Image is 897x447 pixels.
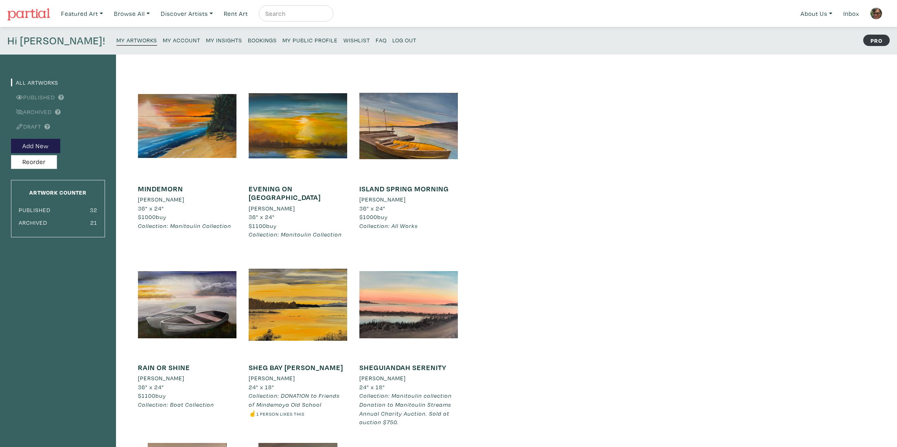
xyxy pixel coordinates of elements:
span: $1100 [249,222,266,230]
a: SHEGUIANDAH SERENITY [359,363,446,372]
a: Rent Art [220,5,252,22]
strong: PRO [863,35,890,46]
span: buy [359,213,388,221]
small: 1 person likes this [256,411,304,417]
li: [PERSON_NAME] [359,374,406,383]
img: phpThumb.php [870,7,882,20]
span: $1100 [138,392,155,399]
small: Bookings [248,36,277,44]
a: My Artworks [116,34,157,46]
em: Collection: DONATION to Friends of Mindemoya Old School [249,392,340,408]
a: Log Out [392,34,416,45]
li: [PERSON_NAME] [249,204,295,213]
span: buy [249,222,277,230]
a: My Public Profile [282,34,338,45]
a: EVENING ON [GEOGRAPHIC_DATA] [249,184,321,202]
em: Collection: Boat Collection [138,401,214,408]
a: Archived [11,108,52,116]
small: Log Out [392,36,416,44]
a: [PERSON_NAME] [138,374,236,383]
small: 21 [90,219,97,226]
small: My Artworks [116,36,157,44]
span: $1000 [138,213,156,221]
a: ISLAND SPRING MORNING [359,184,449,193]
a: My Account [163,34,200,45]
small: Archived [19,219,47,226]
small: My Account [163,36,200,44]
small: FAQ [376,36,387,44]
a: Published [11,93,55,101]
span: buy [138,392,166,399]
a: RAIN OR SHINE [138,363,190,372]
li: [PERSON_NAME] [249,374,295,383]
a: Inbox [840,5,863,22]
a: Discover Artists [157,5,217,22]
span: $1000 [359,213,377,221]
em: Collection: Manitoulin Collection [138,222,231,230]
a: Wishlist [343,34,370,45]
span: buy [138,213,166,221]
button: Add New [11,139,60,153]
a: [PERSON_NAME] [249,204,347,213]
button: Reorder [11,155,57,169]
span: 24" x 18" [359,383,385,391]
a: FAQ [376,34,387,45]
a: SHEG BAY [PERSON_NAME] [249,363,343,372]
li: [PERSON_NAME] [359,195,406,204]
small: Published [19,206,50,214]
li: [PERSON_NAME] [138,195,184,204]
a: Draft [11,123,41,130]
em: Collection: Manitoulin collection Donation to Manitoulin Streams Annual Charity Auction. Sold at ... [359,392,452,426]
a: All Artworks [11,79,58,86]
a: Bookings [248,34,277,45]
input: Search [265,9,326,19]
small: Artwork Counter [29,188,87,196]
small: 32 [90,206,97,214]
a: [PERSON_NAME] [359,195,458,204]
small: My Public Profile [282,36,338,44]
a: [PERSON_NAME] [138,195,236,204]
span: 24" x 18" [249,383,274,391]
a: [PERSON_NAME] [249,374,347,383]
span: 36" x 24" [138,204,164,212]
h4: Hi [PERSON_NAME]! [7,34,105,47]
a: My Insights [206,34,242,45]
em: Collection: All Works [359,222,418,230]
li: ☝️ [249,409,347,418]
span: 36" x 24" [138,383,164,391]
li: [PERSON_NAME] [138,374,184,383]
a: Browse All [110,5,153,22]
a: MINDEMORN [138,184,183,193]
small: My Insights [206,36,242,44]
em: Collection: Manitoulin Collection [249,230,342,238]
a: [PERSON_NAME] [359,374,458,383]
a: Featured Art [57,5,107,22]
span: 36" x 24" [359,204,385,212]
span: 36" x 24" [249,213,275,221]
small: Wishlist [343,36,370,44]
a: About Us [797,5,836,22]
